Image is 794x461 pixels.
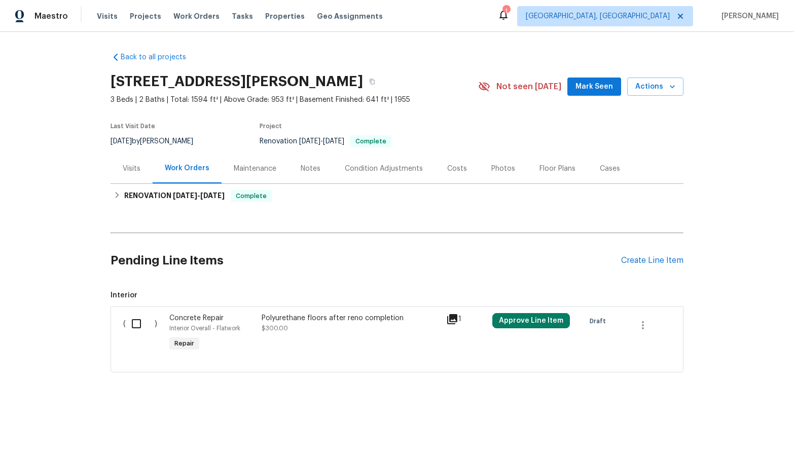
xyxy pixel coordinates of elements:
div: Create Line Item [621,256,683,265]
h2: Pending Line Items [111,237,621,284]
span: Visits [97,11,118,21]
span: - [299,138,344,145]
div: Photos [491,164,515,174]
span: $300.00 [262,325,288,331]
span: [DATE] [323,138,344,145]
div: Costs [447,164,467,174]
span: Interior Overall - Flatwork [169,325,240,331]
span: Complete [232,191,271,201]
span: Maestro [34,11,68,21]
button: Mark Seen [567,78,621,96]
h2: [STREET_ADDRESS][PERSON_NAME] [111,76,363,87]
span: Last Visit Date [111,123,155,129]
div: Work Orders [165,163,209,173]
span: Projects [130,11,161,21]
div: Cases [600,164,620,174]
span: [DATE] [111,138,132,145]
div: Notes [301,164,320,174]
span: Mark Seen [575,81,613,93]
h6: RENOVATION [124,190,225,202]
div: RENOVATION [DATE]-[DATE]Complete [111,184,683,208]
button: Actions [627,78,683,96]
div: 1 [502,6,510,16]
div: by [PERSON_NAME] [111,135,205,147]
span: Work Orders [173,11,220,21]
div: Maintenance [234,164,276,174]
span: 3 Beds | 2 Baths | Total: 1594 ft² | Above Grade: 953 ft² | Basement Finished: 641 ft² | 1955 [111,95,478,105]
a: Back to all projects [111,52,208,62]
span: Actions [635,81,675,93]
span: Not seen [DATE] [496,82,561,92]
div: Condition Adjustments [345,164,423,174]
span: [DATE] [200,192,225,199]
span: Tasks [232,13,253,20]
span: Complete [351,138,390,144]
button: Copy Address [363,72,381,91]
span: [DATE] [173,192,197,199]
span: [PERSON_NAME] [717,11,779,21]
span: Properties [265,11,305,21]
span: Concrete Repair [169,315,224,322]
div: Floor Plans [539,164,575,174]
div: Visits [123,164,140,174]
span: Project [260,123,282,129]
span: [DATE] [299,138,320,145]
div: ( ) [120,310,166,357]
span: Renovation [260,138,391,145]
button: Approve Line Item [492,313,570,328]
span: Geo Assignments [317,11,383,21]
span: Draft [590,316,610,326]
span: [GEOGRAPHIC_DATA], [GEOGRAPHIC_DATA] [526,11,670,21]
span: Repair [170,338,198,349]
span: - [173,192,225,199]
div: Polyurethane floors after reno completion [262,313,440,323]
span: Interior [111,290,683,300]
div: 1 [446,313,486,325]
